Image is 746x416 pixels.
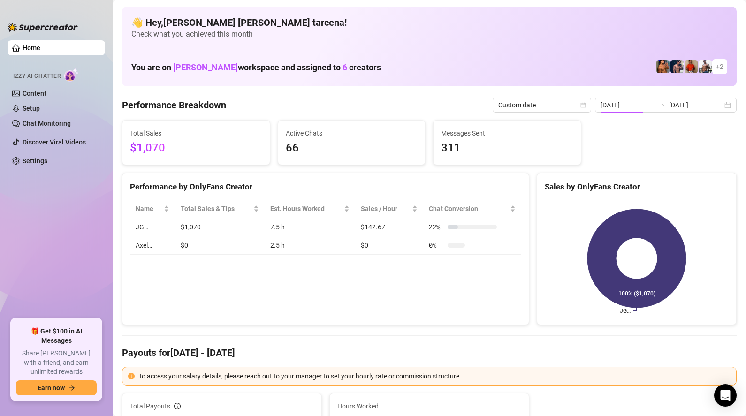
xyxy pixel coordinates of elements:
h1: You are on workspace and assigned to creators [131,62,381,73]
a: Setup [23,105,40,112]
img: Justin [685,60,698,73]
img: AI Chatter [64,68,79,82]
th: Total Sales & Tips [175,200,265,218]
span: Messages Sent [441,128,573,138]
td: $0 [355,236,424,255]
th: Sales / Hour [355,200,424,218]
img: JUSTIN [699,60,712,73]
img: JG [656,60,670,73]
td: Axel… [130,236,175,255]
span: 🎁 Get $100 in AI Messages [16,327,97,345]
span: Total Payouts [130,401,170,411]
input: Start date [601,100,654,110]
span: Total Sales & Tips [181,204,251,214]
span: Check what you achieved this month [131,29,727,39]
div: Est. Hours Worked [270,204,342,214]
a: Settings [23,157,47,165]
span: Active Chats [286,128,418,138]
span: Total Sales [130,128,262,138]
span: calendar [580,102,586,108]
span: to [658,101,665,109]
span: Earn now [38,384,65,392]
span: Custom date [498,98,586,112]
span: exclamation-circle [128,373,135,379]
button: Earn nowarrow-right [16,380,97,395]
img: Axel [670,60,684,73]
td: $0 [175,236,265,255]
td: $1,070 [175,218,265,236]
span: Share [PERSON_NAME] with a friend, and earn unlimited rewards [16,349,97,377]
span: [PERSON_NAME] [173,62,238,72]
span: $1,070 [130,139,262,157]
span: + 2 [716,61,723,72]
span: 0 % [429,240,444,250]
td: 7.5 h [265,218,355,236]
span: Chat Conversion [429,204,508,214]
div: To access your salary details, please reach out to your manager to set your hourly rate or commis... [138,371,731,381]
span: 311 [441,139,573,157]
th: Name [130,200,175,218]
td: $142.67 [355,218,424,236]
th: Chat Conversion [423,200,521,218]
a: Home [23,44,40,52]
span: 6 [343,62,347,72]
text: JG… [620,308,631,314]
span: 22 % [429,222,444,232]
a: Chat Monitoring [23,120,71,127]
span: 66 [286,139,418,157]
a: Content [23,90,46,97]
h4: Payouts for [DATE] - [DATE] [122,346,737,359]
td: JG… [130,218,175,236]
input: End date [669,100,723,110]
span: arrow-right [69,385,75,391]
span: Izzy AI Chatter [13,72,61,81]
span: Name [136,204,162,214]
span: swap-right [658,101,665,109]
img: logo-BBDzfeDw.svg [8,23,78,32]
h4: Performance Breakdown [122,98,226,112]
div: Performance by OnlyFans Creator [130,181,521,193]
span: info-circle [174,403,181,409]
div: Open Intercom Messenger [714,384,737,407]
h4: 👋 Hey, [PERSON_NAME] [PERSON_NAME] tarcena ! [131,16,727,29]
span: Hours Worked [337,401,521,411]
td: 2.5 h [265,236,355,255]
span: Sales / Hour [361,204,411,214]
a: Discover Viral Videos [23,138,86,146]
div: Sales by OnlyFans Creator [545,181,729,193]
